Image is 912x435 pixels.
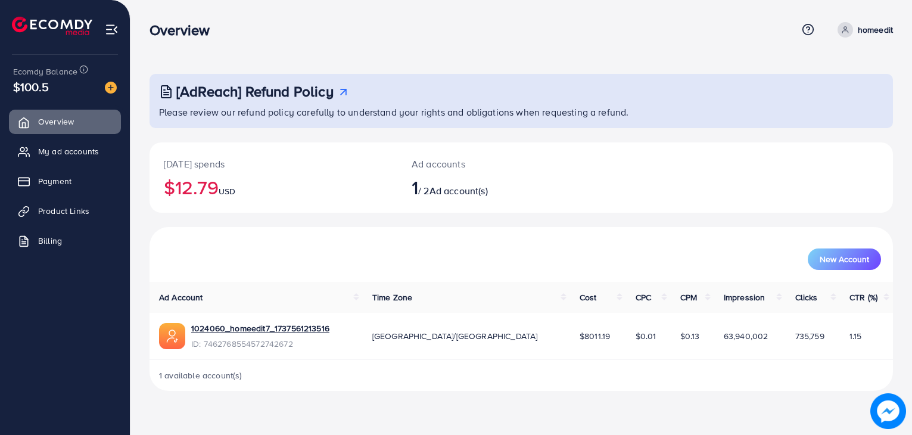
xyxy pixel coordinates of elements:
[870,393,906,429] img: image
[724,291,765,303] span: Impression
[159,323,185,349] img: ic-ads-acc.e4c84228.svg
[795,291,818,303] span: Clicks
[858,23,893,37] p: homeedit
[372,291,412,303] span: Time Zone
[795,330,824,342] span: 735,759
[38,175,71,187] span: Payment
[724,330,768,342] span: 63,940,002
[580,291,597,303] span: Cost
[159,369,242,381] span: 1 available account(s)
[38,235,62,247] span: Billing
[12,17,92,35] img: logo
[176,83,334,100] h3: [AdReach] Refund Policy
[9,229,121,253] a: Billing
[412,176,569,198] h2: / 2
[164,176,383,198] h2: $12.79
[820,255,869,263] span: New Account
[38,116,74,128] span: Overview
[164,157,383,171] p: [DATE] spends
[191,338,329,350] span: ID: 7462768554572742672
[412,173,418,201] span: 1
[38,145,99,157] span: My ad accounts
[13,66,77,77] span: Ecomdy Balance
[191,322,329,334] a: 1024060_homeedit7_1737561213516
[680,291,697,303] span: CPM
[38,205,89,217] span: Product Links
[159,291,203,303] span: Ad Account
[636,291,651,303] span: CPC
[680,330,700,342] span: $0.13
[808,248,881,270] button: New Account
[9,139,121,163] a: My ad accounts
[9,169,121,193] a: Payment
[105,23,119,36] img: menu
[849,291,877,303] span: CTR (%)
[105,82,117,94] img: image
[372,330,538,342] span: [GEOGRAPHIC_DATA]/[GEOGRAPHIC_DATA]
[580,330,610,342] span: $8011.19
[636,330,656,342] span: $0.01
[429,184,488,197] span: Ad account(s)
[219,185,235,197] span: USD
[9,110,121,133] a: Overview
[150,21,219,39] h3: Overview
[9,199,121,223] a: Product Links
[412,157,569,171] p: Ad accounts
[833,22,893,38] a: homeedit
[849,330,862,342] span: 1.15
[13,78,49,95] span: $100.5
[159,105,886,119] p: Please review our refund policy carefully to understand your rights and obligations when requesti...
